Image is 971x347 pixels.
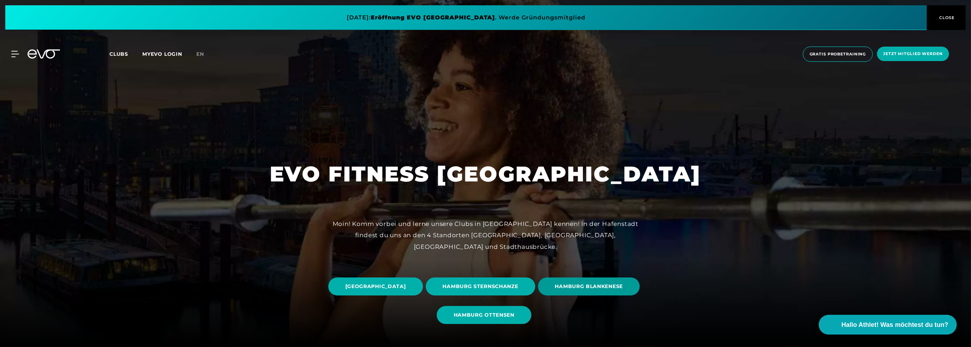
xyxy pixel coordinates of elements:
[841,320,948,330] span: Hallo Athlet! Was möchtest du tun?
[927,5,966,30] button: CLOSE
[142,51,182,57] a: MYEVO LOGIN
[875,47,951,62] a: Jetzt Mitglied werden
[801,47,875,62] a: Gratis Probetraining
[109,51,128,57] span: Clubs
[426,272,538,301] a: HAMBURG STERNSCHANZE
[883,51,943,57] span: Jetzt Mitglied werden
[810,51,866,57] span: Gratis Probetraining
[437,301,534,329] a: HAMBURG OTTENSEN
[819,315,957,335] button: Hallo Athlet! Was möchtest du tun?
[454,311,514,319] span: HAMBURG OTTENSEN
[270,160,701,188] h1: EVO FITNESS [GEOGRAPHIC_DATA]
[196,51,204,57] span: en
[538,272,643,301] a: HAMBURG BLANKENESE
[345,283,406,290] span: [GEOGRAPHIC_DATA]
[938,14,955,21] span: CLOSE
[328,272,426,301] a: [GEOGRAPHIC_DATA]
[196,50,213,58] a: en
[109,50,142,57] a: Clubs
[327,218,644,252] div: Moin! Komm vorbei und lerne unsere Clubs in [GEOGRAPHIC_DATA] kennen! In der Hafenstadt findest d...
[555,283,623,290] span: HAMBURG BLANKENESE
[443,283,518,290] span: HAMBURG STERNSCHANZE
